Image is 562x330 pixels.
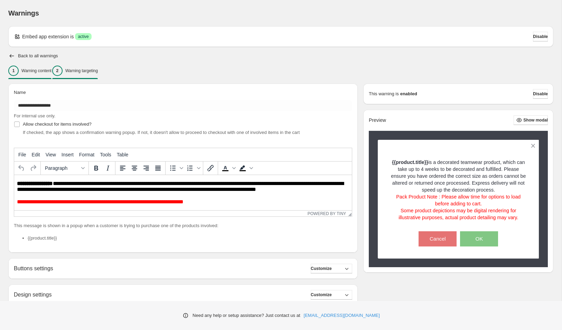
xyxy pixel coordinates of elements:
[400,90,417,97] strong: enabled
[21,68,51,74] p: Warning content
[396,194,521,206] span: Pack Product Note : Please allow time for options to load before adding to cart.
[184,162,202,174] div: Numbered list
[205,162,216,174] button: Insert/edit link
[42,162,87,174] button: Formats
[311,264,352,273] button: Customize
[16,162,27,174] button: Undo
[533,91,548,97] span: Disable
[460,231,498,246] button: OK
[311,290,352,300] button: Customize
[23,130,300,135] span: If checked, the app shows a confirmation warning popup. If not, it doesn't allow to proceed to ch...
[14,265,53,272] h2: Buttons settings
[32,152,40,157] span: Edit
[219,162,237,174] div: Text color
[8,64,51,78] button: 1Warning content
[100,152,111,157] span: Tools
[237,162,254,174] div: Background color
[369,117,386,123] h2: Preview
[46,152,56,157] span: View
[14,291,51,298] h2: Design settings
[311,266,332,271] span: Customize
[152,162,164,174] button: Justify
[102,162,114,174] button: Italic
[117,162,129,174] button: Align left
[27,162,39,174] button: Redo
[23,122,92,127] span: Allow checkout for items involved?
[346,211,352,216] div: Resize
[304,312,380,319] a: [EMAIL_ADDRESS][DOMAIN_NAME]
[90,162,102,174] button: Bold
[117,152,128,157] span: Table
[45,165,79,171] span: Paragraph
[52,66,63,76] div: 2
[533,89,548,99] button: Disable
[533,32,548,41] button: Disable
[390,159,527,193] p: is a decorated teamwear product, which can take up to 4 weeks to be decorated and fulfilled. Plea...
[533,34,548,39] span: Disable
[392,159,428,165] strong: {{product.title}}
[523,117,548,123] span: Show modal
[8,66,19,76] div: 1
[28,235,352,242] li: {{product.title}}
[514,115,548,125] button: Show modal
[14,113,55,118] span: For internal use only.
[140,162,152,174] button: Align right
[3,6,335,41] body: Rich Text Area. Press ALT-0 for help.
[311,292,332,298] span: Customize
[167,162,184,174] div: Bullet list
[18,53,58,59] h2: Back to all warnings
[22,33,74,40] p: Embed app extension is
[14,90,26,95] span: Name
[62,152,74,157] span: Insert
[79,152,94,157] span: Format
[129,162,140,174] button: Align center
[14,222,352,229] p: This message is shown in a popup when a customer is trying to purchase one of the products involved:
[14,175,352,210] iframe: Rich Text Area
[8,9,39,17] span: Warnings
[78,34,88,39] span: active
[419,231,457,246] button: Cancel
[399,208,518,220] span: Some product depictions may be digital rendering for illustrative purposes, actual product detail...
[65,68,98,74] p: Warning targeting
[18,152,26,157] span: File
[52,64,98,78] button: 2Warning targeting
[308,211,346,216] a: Powered by Tiny
[369,90,399,97] p: This warning is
